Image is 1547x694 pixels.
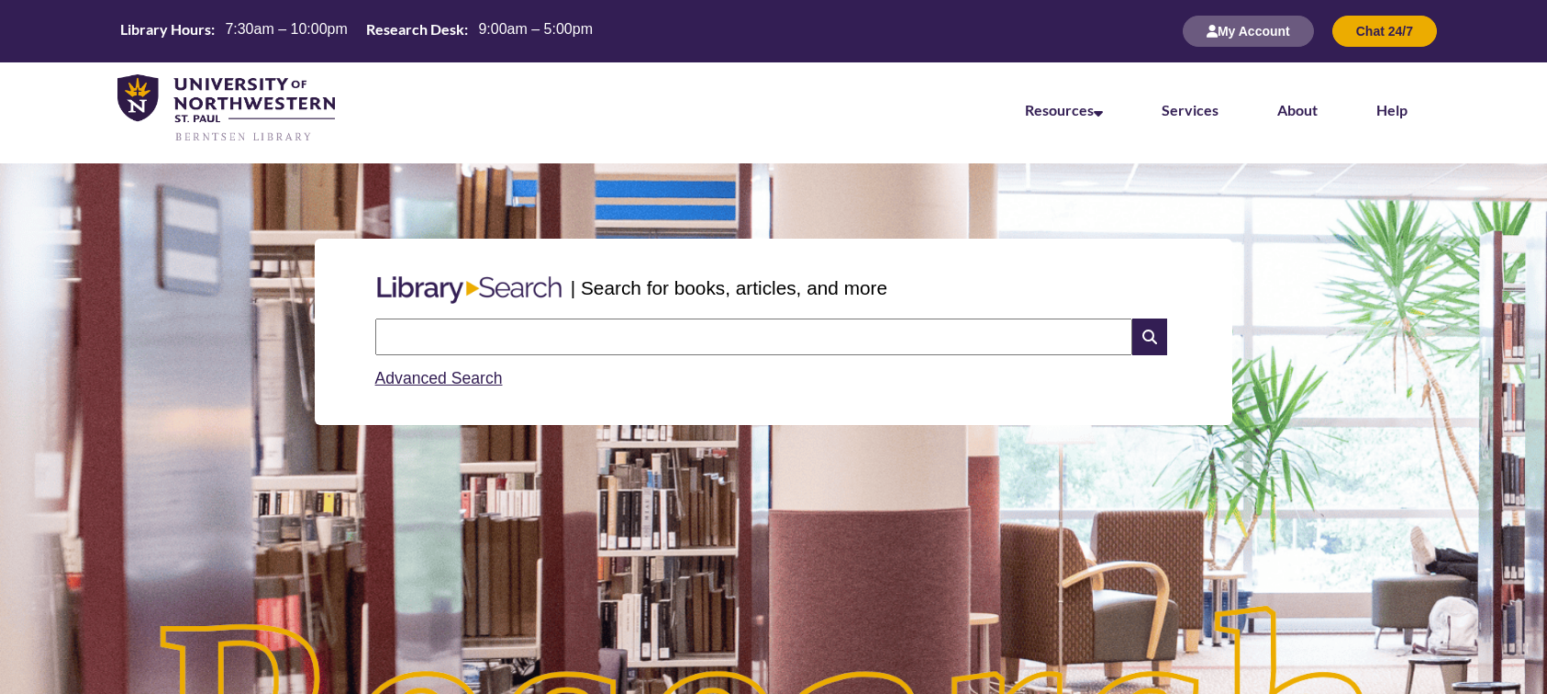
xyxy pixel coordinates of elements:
a: Hours Today [113,19,600,44]
th: Library Hours: [113,19,217,39]
a: Services [1162,101,1219,118]
a: About [1277,101,1318,118]
span: 7:30am – 10:00pm [225,21,347,37]
a: Advanced Search [375,369,503,387]
a: Help [1376,101,1408,118]
button: My Account [1183,16,1314,47]
p: | Search for books, articles, and more [571,274,887,302]
a: Chat 24/7 [1332,23,1437,39]
table: Hours Today [113,19,600,42]
img: Libary Search [368,269,571,311]
a: My Account [1183,23,1314,39]
button: Chat 24/7 [1332,16,1437,47]
img: UNWSP Library Logo [117,74,335,143]
i: Search [1132,319,1167,355]
th: Research Desk: [359,19,471,39]
a: Resources [1025,101,1103,118]
span: 9:00am – 5:00pm [478,21,593,37]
